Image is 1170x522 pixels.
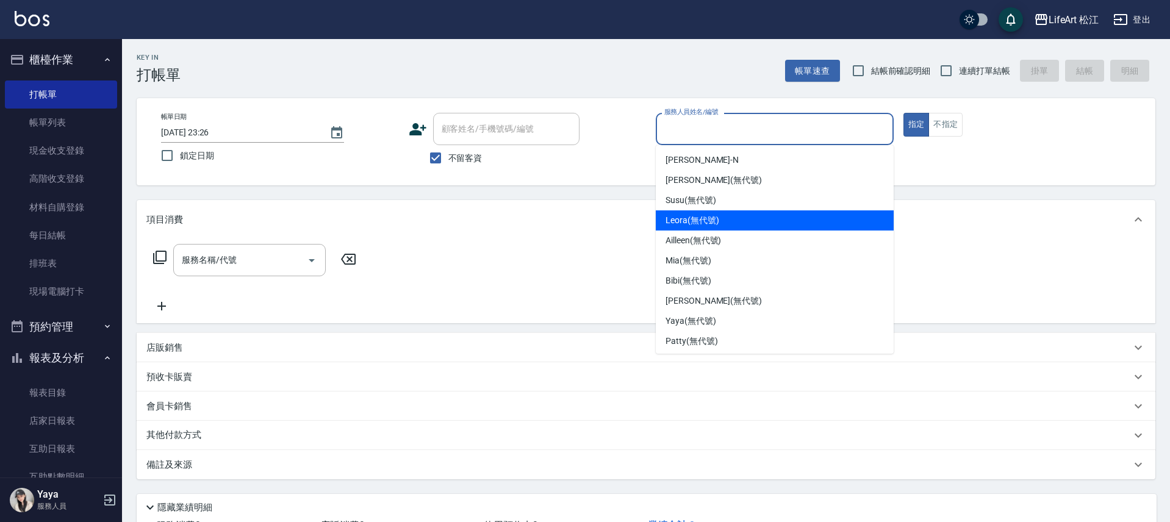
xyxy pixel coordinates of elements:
[903,113,930,137] button: 指定
[146,341,183,354] p: 店販銷售
[15,11,49,26] img: Logo
[137,421,1155,450] div: 其他付款方式
[928,113,963,137] button: 不指定
[302,251,321,270] button: Open
[666,174,762,187] span: [PERSON_NAME] (無代號)
[5,44,117,76] button: 櫃檯作業
[5,193,117,221] a: 材料自購登錄
[666,274,711,287] span: Bibi (無代號)
[666,214,719,227] span: Leora (無代號)
[5,311,117,343] button: 預約管理
[146,429,207,442] p: 其他付款方式
[146,459,192,471] p: 備註及來源
[137,391,1155,421] div: 會員卡銷售
[157,501,212,514] p: 隱藏業績明細
[137,333,1155,362] div: 店販銷售
[137,362,1155,391] div: 預收卡販賣
[1029,7,1104,32] button: LifeArt 松江
[785,60,840,82] button: 帳單速查
[146,213,183,226] p: 項目消費
[37,488,99,501] h5: Yaya
[666,254,711,267] span: Mia (無代號)
[137,450,1155,479] div: 備註及來源
[5,249,117,277] a: 排班表
[5,221,117,249] a: 每日結帳
[5,407,117,435] a: 店家日報表
[871,65,931,77] span: 結帳前確認明細
[666,315,716,327] span: Yaya (無代號)
[5,277,117,306] a: 現場電腦打卡
[5,435,117,463] a: 互助日報表
[5,379,117,407] a: 報表目錄
[180,149,214,162] span: 鎖定日期
[146,371,192,384] p: 預收卡販賣
[1049,12,1099,27] div: LifeArt 松江
[5,463,117,491] a: 互助點數明細
[999,7,1023,32] button: save
[5,109,117,137] a: 帳單列表
[666,335,718,348] span: Patty (無代號)
[448,152,483,165] span: 不留客資
[5,165,117,193] a: 高階收支登錄
[137,54,181,62] h2: Key In
[5,137,117,165] a: 現金收支登錄
[10,488,34,512] img: Person
[137,200,1155,239] div: 項目消費
[666,295,762,307] span: [PERSON_NAME] (無代號)
[666,234,721,247] span: Ailleen (無代號)
[161,112,187,121] label: 帳單日期
[5,80,117,109] a: 打帳單
[146,400,192,413] p: 會員卡銷售
[666,194,716,207] span: Susu (無代號)
[1108,9,1155,31] button: 登出
[5,342,117,374] button: 報表及分析
[664,107,718,116] label: 服務人員姓名/編號
[322,118,351,148] button: Choose date, selected date is 2025-08-23
[137,66,181,84] h3: 打帳單
[37,501,99,512] p: 服務人員
[959,65,1010,77] span: 連續打單結帳
[666,154,739,166] span: [PERSON_NAME] -N
[161,123,317,143] input: YYYY/MM/DD hh:mm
